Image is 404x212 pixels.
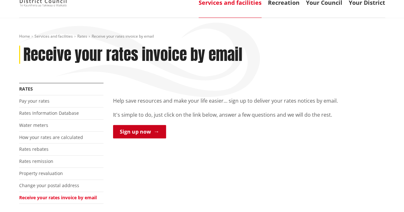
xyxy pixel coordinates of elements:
[19,182,79,188] a: Change your postal address
[34,33,73,39] a: Services and facilities
[19,194,97,201] a: Receive your rates invoice by email
[113,125,166,138] a: Sign up now
[19,110,79,116] a: Rates Information Database
[19,134,83,140] a: How your rates are calculated
[19,170,63,176] a: Property revaluation
[77,33,87,39] a: Rates
[92,33,154,39] span: Receive your rates invoice by email
[375,185,398,208] iframe: Messenger Launcher
[19,146,49,152] a: Rates rebates
[113,97,385,105] p: Help save resources and make your life easier… sign up to deliver your rates notices by email.
[19,98,50,104] a: Pay your rates
[23,46,242,64] h1: Receive your rates invoice by email
[113,111,385,119] p: It's simple to do, just click on the link below, answer a few questions and we will do the rest.
[19,122,48,128] a: Water meters
[19,86,33,92] a: Rates
[19,158,53,164] a: Rates remission
[19,33,30,39] a: Home
[19,34,385,39] nav: breadcrumb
